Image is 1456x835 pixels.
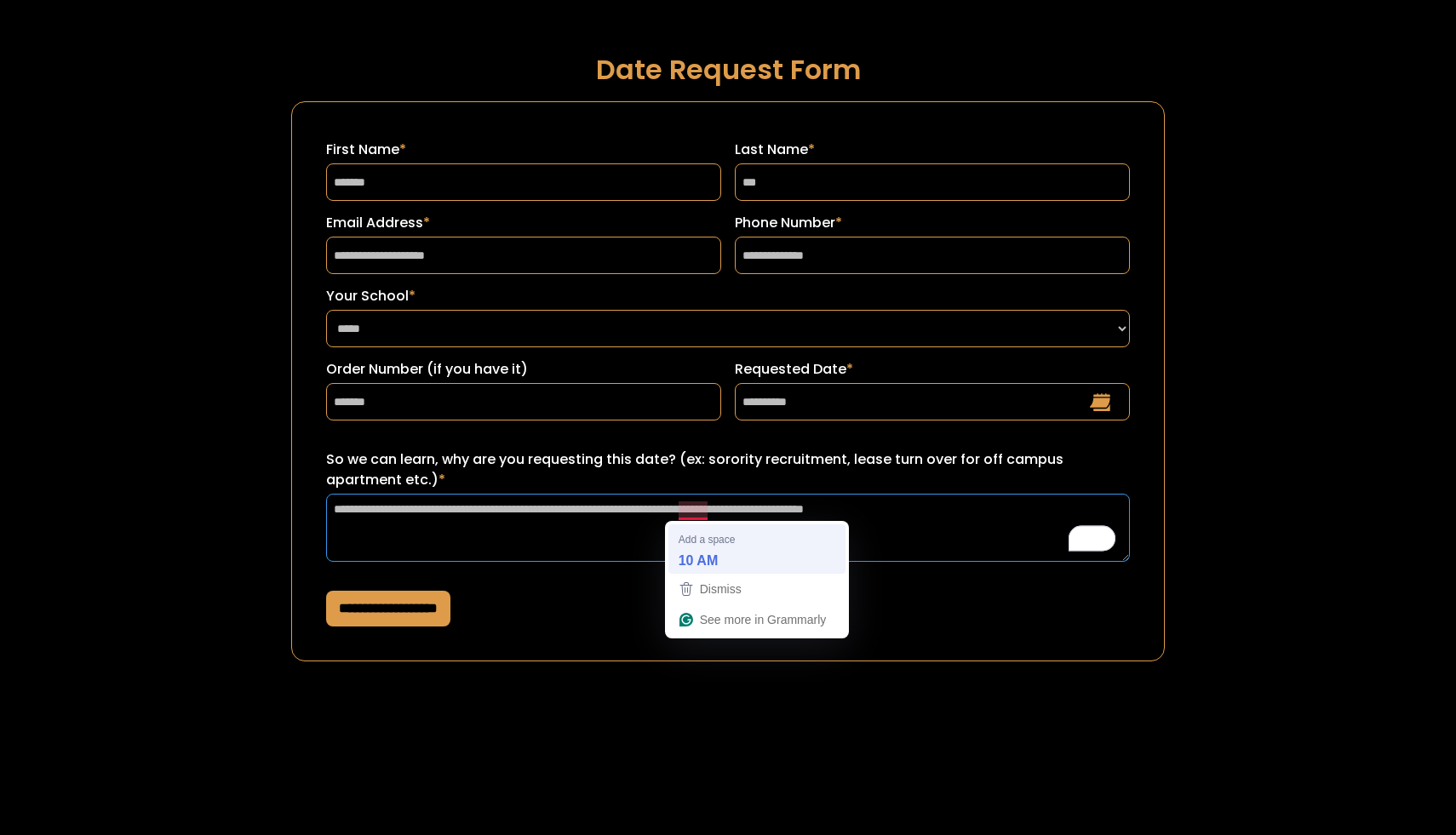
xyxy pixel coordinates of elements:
[291,101,1165,661] form: Request a Date Form
[326,286,1130,306] label: Your School
[326,140,721,160] label: First Name
[326,449,1130,490] label: So we can learn, why are you requesting this date? (ex: sorority recruitment, lease turn over for...
[326,359,721,380] label: Order Number (if you have it)
[326,213,721,233] label: Email Address
[291,54,1165,84] h1: Date Request Form
[735,213,1130,233] label: Phone Number
[326,494,1130,562] textarea: To enrich screen reader interactions, please activate Accessibility in Grammarly extension settings
[735,359,1130,380] label: Requested Date
[735,140,1130,160] label: Last Name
